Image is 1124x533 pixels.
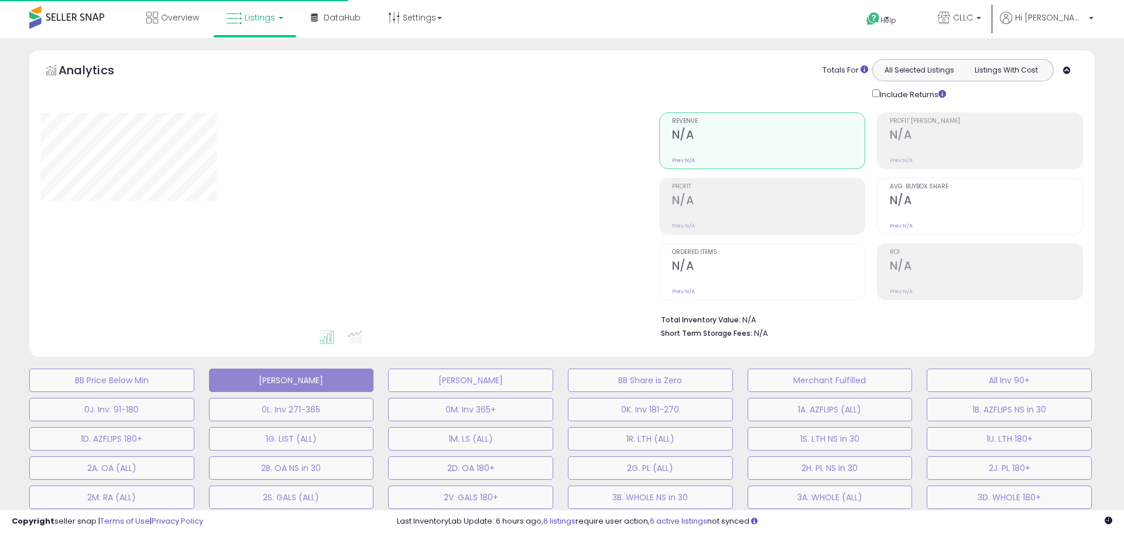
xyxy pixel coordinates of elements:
button: Listings With Cost [962,63,1050,78]
button: Merchant Fulfilled [748,369,913,392]
button: 1D. AZFLIPS 180+ [29,427,194,451]
button: 2A. OA (ALL) [29,456,194,480]
button: 2D. OA 180+ [388,456,553,480]
span: Profit [PERSON_NAME] [890,118,1082,125]
button: BB Price Below Min [29,369,194,392]
a: Privacy Policy [152,515,203,527]
button: 2M. RA (ALL) [29,486,194,509]
a: Terms of Use [100,515,150,527]
button: 2J. PL 180+ [927,456,1092,480]
button: 3D. WHOLE 180+ [927,486,1092,509]
div: Last InventoryLab Update: 6 hours ago, require user action, not synced. [397,516,1112,527]
span: Avg. Buybox Share [890,184,1082,190]
button: All Inv 90+ [927,369,1092,392]
button: 1M. LS (ALL) [388,427,553,451]
button: 1U. LTH 180+ [927,427,1092,451]
button: [PERSON_NAME] [209,369,374,392]
div: Totals For [823,65,868,76]
h2: N/A [672,194,865,209]
b: Total Inventory Value: [661,315,741,325]
small: Prev: N/A [890,222,913,229]
h2: N/A [890,128,1082,144]
small: Prev: N/A [672,157,695,164]
li: N/A [661,312,1074,326]
span: Ordered Items [672,249,865,256]
button: BB Share is Zero [568,369,733,392]
span: Overview [161,12,199,23]
span: Listings [245,12,275,23]
span: Revenue [672,118,865,125]
strong: Copyright [12,515,54,527]
button: [PERSON_NAME] [388,369,553,392]
button: 2H. PL NS in 30 [748,456,913,480]
i: Click here to read more about un-synced listings. [751,517,758,525]
button: 2B. OA NS in 30 [209,456,374,480]
div: seller snap | | [12,516,203,527]
h5: Analytics [59,62,137,81]
button: 0M. Inv 365+ [388,398,553,421]
span: Profit [672,184,865,190]
h2: N/A [890,259,1082,275]
h2: N/A [672,259,865,275]
h2: N/A [890,194,1082,209]
button: 0J. Inv. 91-180 [29,398,194,421]
button: 1A. AZFLIPS (ALL) [748,398,913,421]
span: N/A [754,328,768,339]
b: Short Term Storage Fees: [661,328,752,338]
small: Prev: N/A [890,157,913,164]
button: 2V. GALS 180+ [388,486,553,509]
span: ROI [890,249,1082,256]
button: All Selected Listings [876,63,963,78]
small: Prev: N/A [890,288,913,295]
button: 2G. PL (ALL) [568,456,733,480]
button: 0L. Inv 271-365 [209,398,374,421]
small: Prev: N/A [672,288,695,295]
button: 1G. LIST (ALL) [209,427,374,451]
button: 1S. LTH NS in 30 [748,427,913,451]
span: Help [880,15,896,25]
small: Prev: N/A [672,222,695,229]
button: 0K. Inv 181-270 [568,398,733,421]
span: Hi [PERSON_NAME] [1015,12,1085,23]
i: Get Help [866,12,880,26]
a: 6 listings [543,515,575,527]
button: 3A. WHOLE (ALL) [748,486,913,509]
a: Hi [PERSON_NAME] [1000,12,1094,38]
button: 3B. WHOLE NS in 30 [568,486,733,509]
a: 6 active listings [650,515,707,527]
h2: N/A [672,128,865,144]
span: DataHub [324,12,361,23]
div: Include Returns [863,87,960,101]
button: 1R. LTH (ALL) [568,427,733,451]
a: Help [857,3,919,38]
button: 1B. AZFLIPS NS in 30 [927,398,1092,421]
span: CLLC [953,12,973,23]
button: 2S. GALS (ALL) [209,486,374,509]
